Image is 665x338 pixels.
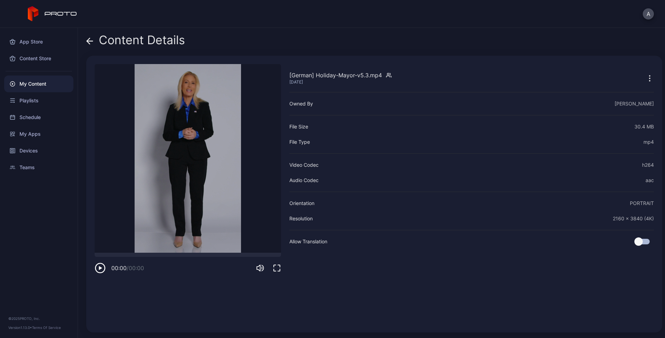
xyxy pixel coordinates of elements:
div: Video Codec [289,161,319,169]
div: Allow Translation [289,237,327,246]
div: [DATE] [289,79,382,85]
div: File Type [289,138,310,146]
div: mp4 [643,138,654,146]
a: Content Store [4,50,73,67]
button: A [643,8,654,19]
a: My Apps [4,126,73,142]
div: Audio Codec [289,176,319,184]
div: © 2025 PROTO, Inc. [8,316,69,321]
span: / 00:00 [127,265,144,272]
div: [PERSON_NAME] [615,100,654,108]
span: Version 1.13.0 • [8,325,32,330]
a: Schedule [4,109,73,126]
a: Devices [4,142,73,159]
div: PORTRAIT [630,199,654,207]
a: Teams [4,159,73,176]
div: Orientation [289,199,314,207]
video: Sorry, your browser doesn‘t support embedded videos [95,64,281,253]
a: Terms Of Service [32,325,61,330]
div: aac [646,176,654,184]
div: h264 [642,161,654,169]
div: 2160 x 3840 (4K) [613,214,654,223]
div: File Size [289,123,308,131]
a: Playlists [4,92,73,109]
div: [German] Holiday-Mayor-v5.3.mp4 [289,71,382,79]
div: 00:00 [111,264,144,272]
div: 30.4 MB [634,123,654,131]
a: My Content [4,76,73,92]
a: App Store [4,33,73,50]
div: Owned By [289,100,313,108]
div: Content Details [86,33,185,50]
div: Resolution [289,214,313,223]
